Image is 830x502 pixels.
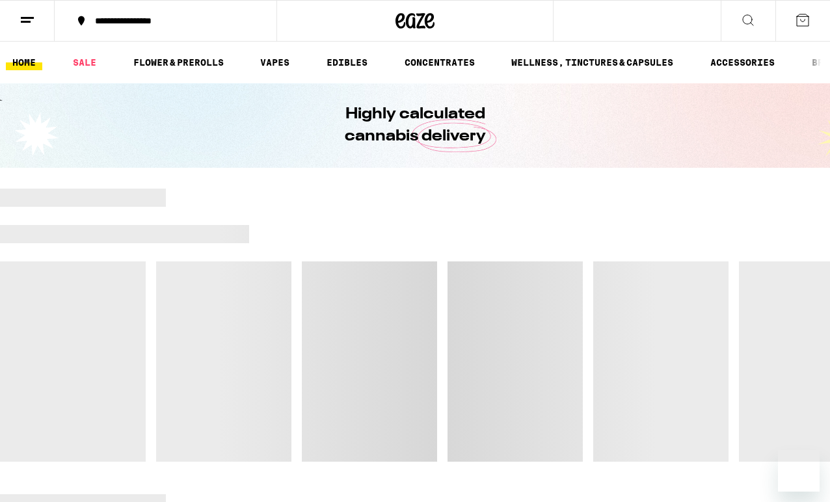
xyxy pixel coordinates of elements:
a: VAPES [254,55,296,70]
a: CONCENTRATES [398,55,481,70]
a: WELLNESS, TINCTURES & CAPSULES [505,55,680,70]
a: SALE [66,55,103,70]
a: FLOWER & PREROLLS [127,55,230,70]
a: EDIBLES [320,55,374,70]
a: HOME [6,55,42,70]
a: ACCESSORIES [704,55,781,70]
h1: Highly calculated cannabis delivery [308,103,522,148]
iframe: Button to launch messaging window [778,450,820,492]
